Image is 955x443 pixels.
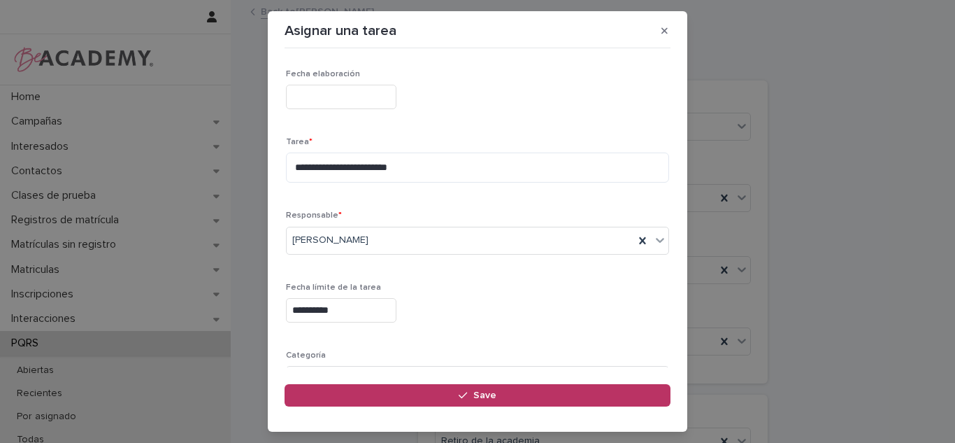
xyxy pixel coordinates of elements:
span: Save [473,391,496,400]
p: Asignar una tarea [285,22,396,39]
span: Categoría [286,351,326,360]
span: Responsable [286,211,342,220]
span: Fecha elaboración [286,70,360,78]
span: Tarea [286,138,313,146]
button: Save [285,384,670,407]
span: [PERSON_NAME] [292,233,368,248]
span: Fecha límite de la tarea [286,283,381,292]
